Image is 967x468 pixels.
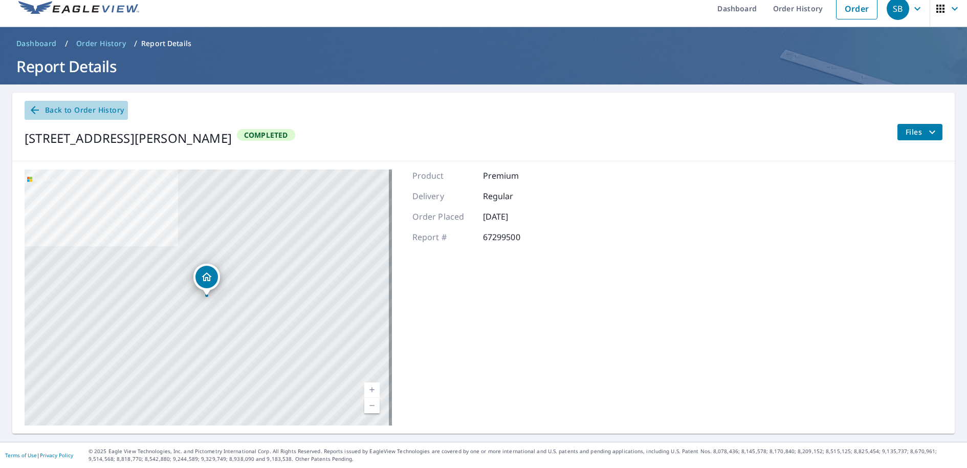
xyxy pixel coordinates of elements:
[5,452,73,458] p: |
[483,231,544,243] p: 67299500
[16,38,57,49] span: Dashboard
[134,37,137,50] li: /
[12,35,955,52] nav: breadcrumb
[364,398,380,413] a: Current Level 17, Zoom Out
[76,38,126,49] span: Order History
[29,104,124,117] span: Back to Order History
[238,130,294,140] span: Completed
[89,448,962,463] p: © 2025 Eagle View Technologies, Inc. and Pictometry International Corp. All Rights Reserved. Repo...
[141,38,191,49] p: Report Details
[897,124,942,140] button: filesDropdownBtn-67299500
[483,169,544,182] p: Premium
[72,35,130,52] a: Order History
[412,210,474,223] p: Order Placed
[412,190,474,202] p: Delivery
[12,35,61,52] a: Dashboard
[193,264,220,295] div: Dropped pin, building 1, Residential property, 158 MAURICE SAINT-RÉMI, QC J0L2L0
[5,452,37,459] a: Terms of Use
[40,452,73,459] a: Privacy Policy
[412,231,474,243] p: Report #
[18,1,139,16] img: EV Logo
[906,126,938,138] span: Files
[25,129,232,147] div: [STREET_ADDRESS][PERSON_NAME]
[412,169,474,182] p: Product
[65,37,68,50] li: /
[25,101,128,120] a: Back to Order History
[12,56,955,77] h1: Report Details
[483,190,544,202] p: Regular
[483,210,544,223] p: [DATE]
[364,382,380,398] a: Current Level 17, Zoom In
